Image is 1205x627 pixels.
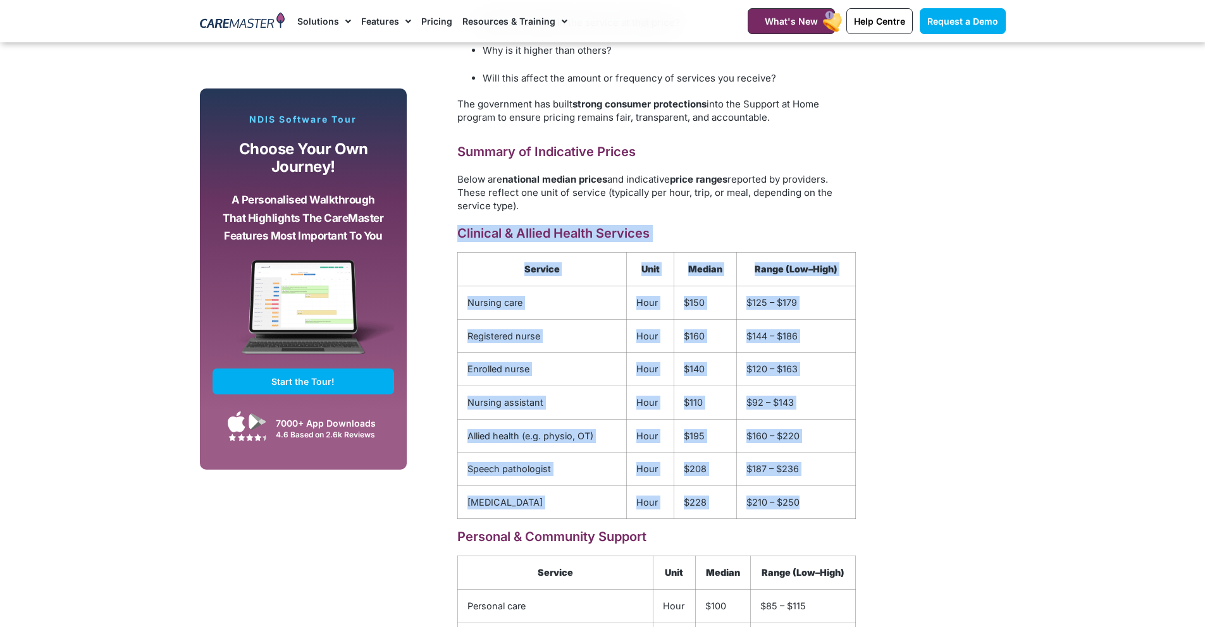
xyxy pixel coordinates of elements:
[674,353,737,386] td: $140
[748,8,835,34] a: What's New
[737,419,856,453] td: $160 – $220
[670,173,727,185] strong: price ranges
[927,16,998,27] span: Request a Demo
[228,411,245,432] img: Apple App Store Icon
[755,264,837,274] strong: Range (Low–High)
[674,286,737,320] td: $150
[641,264,660,274] strong: Unit
[854,16,905,27] span: Help Centre
[458,353,627,386] td: Enrolled nurse
[276,430,388,439] div: 4.6 Based on 2.6k Reviews
[765,16,818,27] span: What's New
[457,97,856,124] p: The government has built into the Support at Home program to ensure pricing remains fair, transpa...
[249,412,266,431] img: Google Play App Icon
[538,567,573,578] strong: Service
[653,589,695,623] td: Hour
[627,485,674,519] td: Hour
[920,8,1006,34] a: Request a Demo
[458,319,627,353] td: Registered nurse
[737,319,856,353] td: $144 – $186
[665,567,683,578] strong: Unit
[674,419,737,453] td: $195
[222,140,385,176] p: Choose your own journey!
[706,567,740,578] strong: Median
[695,589,750,623] td: $100
[483,44,856,57] p: Why is it higher than others?
[737,286,856,320] td: $125 – $179
[627,286,674,320] td: Hour
[627,319,674,353] td: Hour
[674,386,737,419] td: $110
[502,173,607,185] strong: national median prices
[200,12,285,31] img: CareMaster Logo
[458,453,627,486] td: Speech pathologist
[688,264,722,274] strong: Median
[458,419,627,453] td: Allied health (e.g. physio, OT)
[737,386,856,419] td: $92 – $143
[458,286,627,320] td: Nursing care
[458,386,627,419] td: Nursing assistant
[627,419,674,453] td: Hour
[762,567,844,578] strong: Range (Low–High)
[458,589,653,623] td: Personal care
[524,264,560,274] strong: Service
[737,353,856,386] td: $120 – $163
[458,485,627,519] td: [MEDICAL_DATA]
[213,114,395,125] p: NDIS Software Tour
[457,143,856,160] h2: Summary of Indicative Prices
[222,191,385,245] p: A personalised walkthrough that highlights the CareMaster features most important to you
[674,485,737,519] td: $228
[737,485,856,519] td: $210 – $250
[457,225,856,242] h3: Clinical & Allied Health Services
[276,417,388,430] div: 7000+ App Downloads
[674,453,737,486] td: $208
[213,368,395,394] a: Start the Tour!
[846,8,913,34] a: Help Centre
[483,71,856,85] p: Will this affect the amount or frequency of services you receive?
[457,173,856,212] p: Below are and indicative reported by providers. These reflect one unit of service (typically per ...
[228,434,266,441] img: Google Play Store App Review Stars
[627,386,674,419] td: Hour
[213,260,395,368] img: CareMaster Software Mockup on Screen
[674,319,737,353] td: $160
[457,528,856,545] h3: Personal & Community Support
[627,453,674,486] td: Hour
[271,376,335,387] span: Start the Tour!
[737,453,856,486] td: $187 – $236
[627,353,674,386] td: Hour
[572,98,707,110] strong: strong consumer protections
[750,589,855,623] td: $85 – $115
